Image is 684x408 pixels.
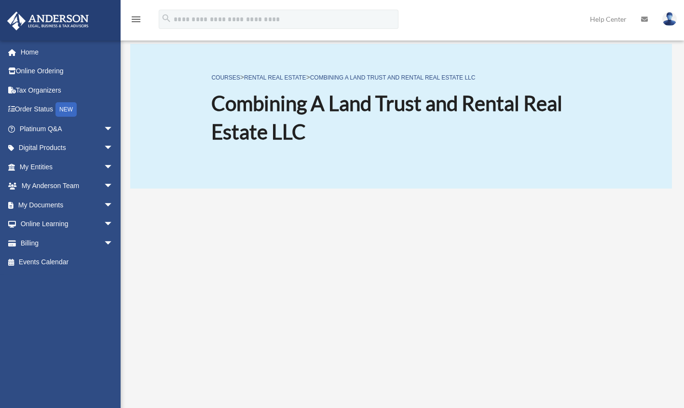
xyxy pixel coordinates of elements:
[161,13,172,24] i: search
[104,157,123,177] span: arrow_drop_down
[4,12,92,30] img: Anderson Advisors Platinum Portal
[104,119,123,139] span: arrow_drop_down
[7,233,128,253] a: Billingarrow_drop_down
[7,81,128,100] a: Tax Organizers
[7,195,128,215] a: My Documentsarrow_drop_down
[7,157,128,177] a: My Entitiesarrow_drop_down
[7,119,128,138] a: Platinum Q&Aarrow_drop_down
[55,102,77,117] div: NEW
[244,74,306,81] a: Rental Real Estate
[104,233,123,253] span: arrow_drop_down
[7,177,128,196] a: My Anderson Teamarrow_drop_down
[7,253,128,272] a: Events Calendar
[662,12,677,26] img: User Pic
[104,138,123,158] span: arrow_drop_down
[211,71,590,83] p: > >
[211,74,240,81] a: COURSES
[104,195,123,215] span: arrow_drop_down
[104,177,123,196] span: arrow_drop_down
[211,89,590,146] h1: Combining A Land Trust and Rental Real Estate LLC
[310,74,476,81] a: Combining A Land Trust and Rental Real Estate LLC
[130,17,142,25] a: menu
[7,215,128,234] a: Online Learningarrow_drop_down
[7,62,128,81] a: Online Ordering
[130,14,142,25] i: menu
[7,138,128,158] a: Digital Productsarrow_drop_down
[7,42,128,62] a: Home
[7,100,128,120] a: Order StatusNEW
[104,215,123,234] span: arrow_drop_down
